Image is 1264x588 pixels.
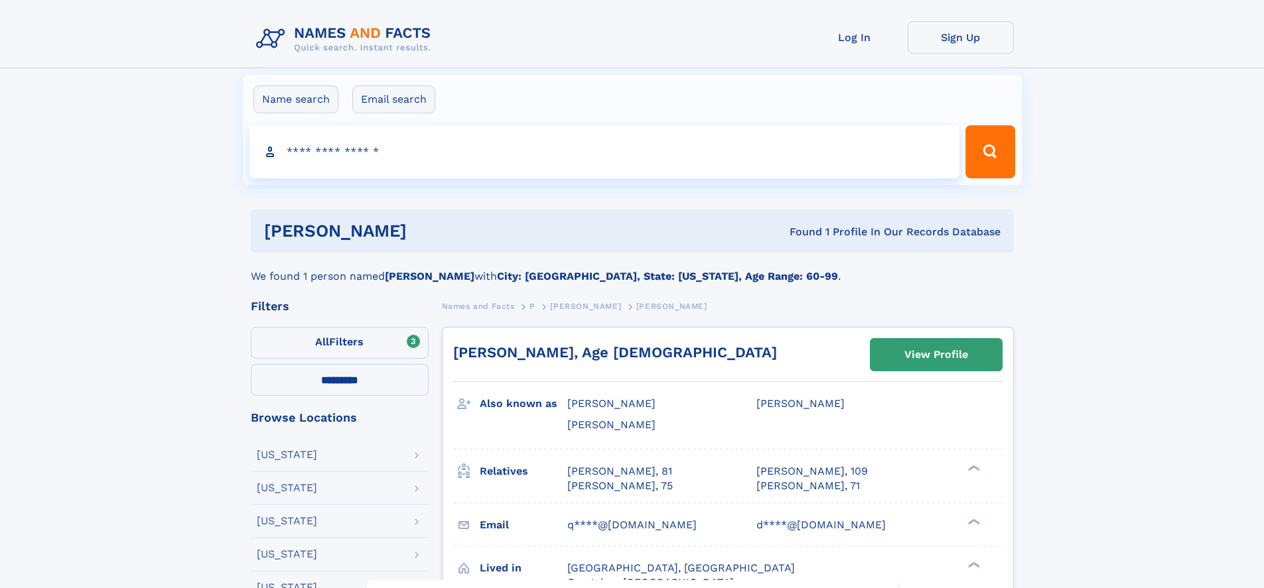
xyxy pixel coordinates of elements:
[567,418,656,431] span: [PERSON_NAME]
[567,561,795,574] span: [GEOGRAPHIC_DATA], [GEOGRAPHIC_DATA]
[257,449,317,460] div: [US_STATE]
[442,298,515,314] a: Names and Facts
[480,460,567,483] h3: Relatives
[251,412,429,424] div: Browse Locations
[550,302,621,311] span: [PERSON_NAME]
[251,253,1014,284] div: We found 1 person named with .
[480,392,567,415] h3: Also known as
[529,298,535,314] a: P
[251,300,429,312] div: Filters
[385,270,474,282] b: [PERSON_NAME]
[908,21,1014,54] a: Sign Up
[251,21,442,57] img: Logo Names and Facts
[636,302,707,311] span: [PERSON_NAME]
[567,397,656,410] span: [PERSON_NAME]
[264,223,598,239] h1: [PERSON_NAME]
[756,479,860,493] a: [PERSON_NAME], 71
[965,517,981,526] div: ❯
[904,339,968,370] div: View Profile
[253,86,338,113] label: Name search
[550,298,621,314] a: [PERSON_NAME]
[567,464,672,479] a: [PERSON_NAME], 81
[756,464,868,479] a: [PERSON_NAME], 109
[480,514,567,536] h3: Email
[257,549,317,559] div: [US_STATE]
[756,397,845,410] span: [PERSON_NAME]
[315,335,329,348] span: All
[598,225,1001,239] div: Found 1 Profile In Our Records Database
[567,479,673,493] a: [PERSON_NAME], 75
[965,463,981,472] div: ❯
[965,560,981,569] div: ❯
[529,302,535,311] span: P
[249,125,960,178] input: search input
[251,327,429,359] label: Filters
[257,483,317,493] div: [US_STATE]
[497,270,838,282] b: City: [GEOGRAPHIC_DATA], State: [US_STATE], Age Range: 60-99
[480,557,567,579] h3: Lived in
[871,339,1002,371] a: View Profile
[802,21,908,54] a: Log In
[965,125,1015,178] button: Search Button
[352,86,435,113] label: Email search
[453,344,777,361] a: [PERSON_NAME], Age [DEMOGRAPHIC_DATA]
[257,516,317,526] div: [US_STATE]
